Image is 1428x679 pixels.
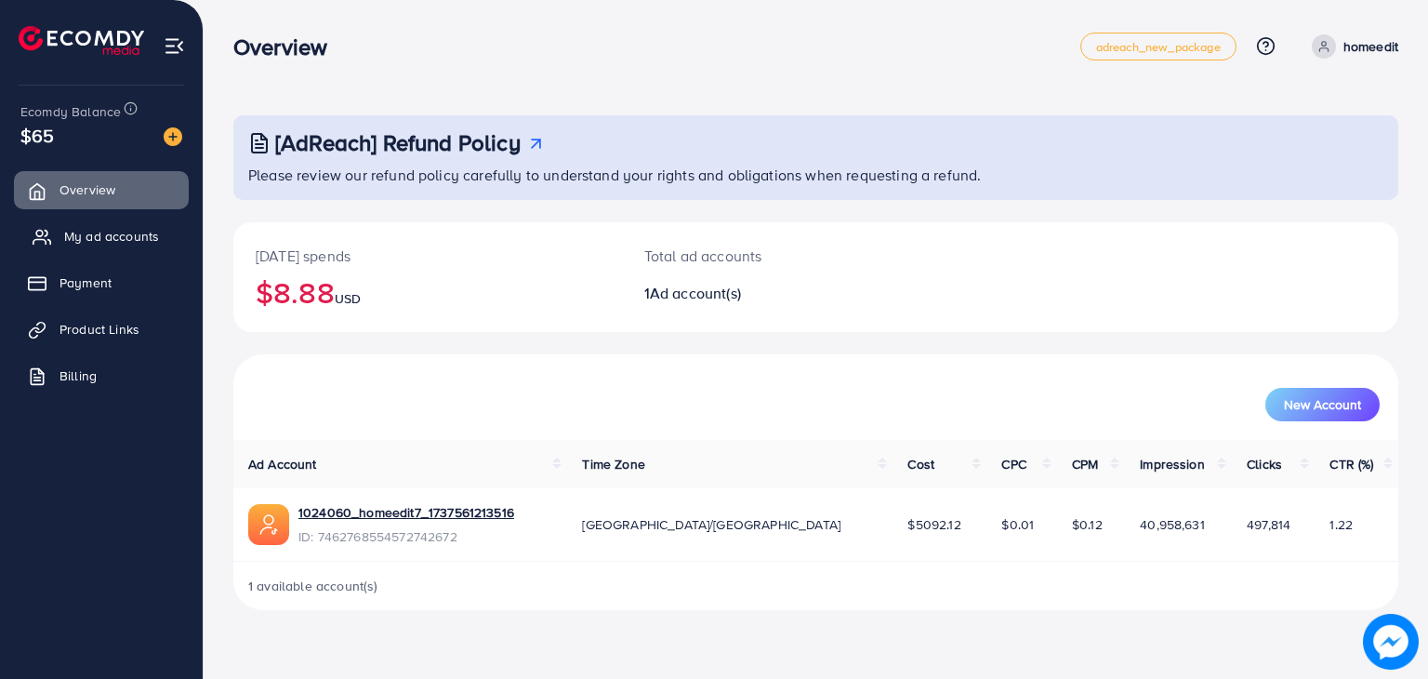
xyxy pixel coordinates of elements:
[14,171,189,208] a: Overview
[20,102,121,121] span: Ecomdy Balance
[275,129,521,156] h3: [AdReach] Refund Policy
[1247,455,1282,473] span: Clicks
[582,455,644,473] span: Time Zone
[59,320,139,339] span: Product Links
[298,527,514,546] span: ID: 7462768554572742672
[1080,33,1236,60] a: adreach_new_package
[256,245,600,267] p: [DATE] spends
[907,515,960,534] span: $5092.12
[20,122,54,149] span: $65
[1363,614,1419,670] img: image
[907,455,934,473] span: Cost
[582,515,840,534] span: [GEOGRAPHIC_DATA]/[GEOGRAPHIC_DATA]
[644,285,891,302] h2: 1
[644,245,891,267] p: Total ad accounts
[14,264,189,301] a: Payment
[19,26,144,55] img: logo
[256,274,600,310] h2: $8.88
[1247,515,1290,534] span: 497,814
[1072,455,1098,473] span: CPM
[1001,455,1025,473] span: CPC
[164,127,182,146] img: image
[248,455,317,473] span: Ad Account
[1265,388,1380,421] button: New Account
[64,227,159,246] span: My ad accounts
[298,503,514,522] a: 1024060_homeedit7_1737561213516
[14,357,189,394] a: Billing
[248,504,289,545] img: ic-ads-acc.e4c84228.svg
[14,311,189,348] a: Product Links
[650,283,741,303] span: Ad account(s)
[59,273,112,292] span: Payment
[164,35,185,57] img: menu
[1343,35,1398,58] p: homeedit
[1140,455,1205,473] span: Impression
[248,164,1387,186] p: Please review our refund policy carefully to understand your rights and obligations when requesti...
[1072,515,1103,534] span: $0.12
[1304,34,1398,59] a: homeedit
[1140,515,1205,534] span: 40,958,631
[59,180,115,199] span: Overview
[59,366,97,385] span: Billing
[248,577,378,595] span: 1 available account(s)
[1329,515,1353,534] span: 1.22
[1329,455,1373,473] span: CTR (%)
[1001,515,1034,534] span: $0.01
[1284,398,1361,411] span: New Account
[233,33,342,60] h3: Overview
[14,218,189,255] a: My ad accounts
[1096,41,1221,53] span: adreach_new_package
[335,289,361,308] span: USD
